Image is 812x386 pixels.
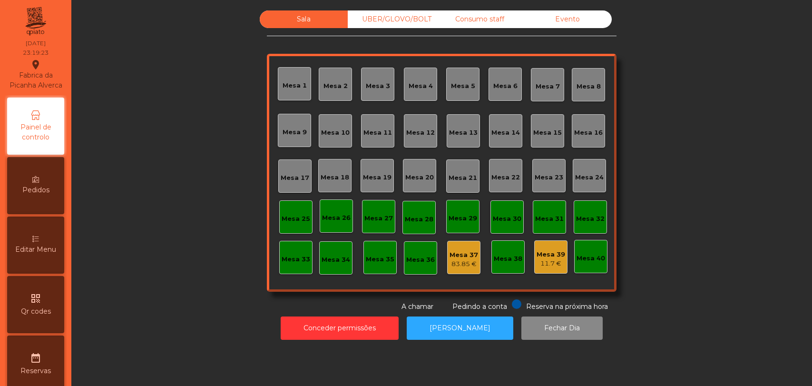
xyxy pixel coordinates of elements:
div: Mesa 18 [321,173,349,182]
div: Mesa 21 [449,173,477,183]
div: Mesa 28 [405,215,433,224]
button: Fechar Dia [521,317,603,340]
div: Consumo staff [436,10,524,28]
i: date_range [30,352,41,364]
div: Mesa 31 [535,214,564,224]
div: Mesa 15 [533,128,562,138]
div: Mesa 6 [493,81,518,91]
div: Mesa 13 [449,128,478,138]
div: Mesa 30 [493,214,521,224]
span: Painel de controlo [10,122,62,142]
div: Sala [260,10,348,28]
img: qpiato [24,5,47,38]
div: Mesa 29 [449,214,477,223]
button: Conceder permissões [281,317,399,340]
div: 23:19:23 [23,49,49,57]
div: Mesa 16 [574,128,603,138]
div: Mesa 23 [535,173,563,182]
div: Mesa 39 [537,250,565,259]
i: location_on [30,59,41,70]
div: Mesa 8 [577,82,601,91]
i: qr_code [30,293,41,304]
div: [DATE] [26,39,46,48]
span: Qr codes [21,307,51,317]
div: Mesa 11 [363,128,392,138]
button: [PERSON_NAME] [407,317,513,340]
div: Mesa 3 [366,81,390,91]
div: Mesa 32 [576,214,605,224]
div: Mesa 2 [323,81,348,91]
div: Mesa 22 [491,173,520,182]
div: Mesa 10 [321,128,350,138]
span: Pedindo a conta [452,302,507,311]
div: Mesa 38 [494,254,522,264]
span: Reserva na próxima hora [526,302,608,311]
span: Editar Menu [15,245,56,255]
div: Mesa 5 [451,81,475,91]
div: Mesa 33 [282,255,310,264]
span: Pedidos [22,185,49,195]
div: Mesa 40 [577,254,605,263]
span: Reservas [20,366,51,376]
div: Mesa 19 [363,173,391,182]
div: 11.7 € [537,259,565,268]
div: Mesa 20 [405,173,434,182]
div: Mesa 34 [322,255,350,265]
div: Mesa 37 [450,250,478,260]
div: Mesa 35 [366,255,394,264]
div: UBER/GLOVO/BOLT [348,10,436,28]
div: Mesa 7 [536,82,560,91]
div: Mesa 26 [322,213,351,223]
div: Mesa 25 [282,214,310,224]
div: Mesa 24 [575,173,604,182]
div: Mesa 12 [406,128,435,138]
div: Mesa 4 [409,81,433,91]
div: 83.85 € [450,259,478,269]
div: Mesa 17 [281,173,309,183]
span: A chamar [401,302,433,311]
div: Mesa 36 [406,255,435,265]
div: Mesa 1 [283,81,307,90]
div: Fabrica da Picanha Alverca [8,59,64,90]
div: Mesa 9 [283,128,307,137]
div: Mesa 27 [364,214,393,223]
div: Mesa 14 [491,128,520,138]
div: Evento [524,10,612,28]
